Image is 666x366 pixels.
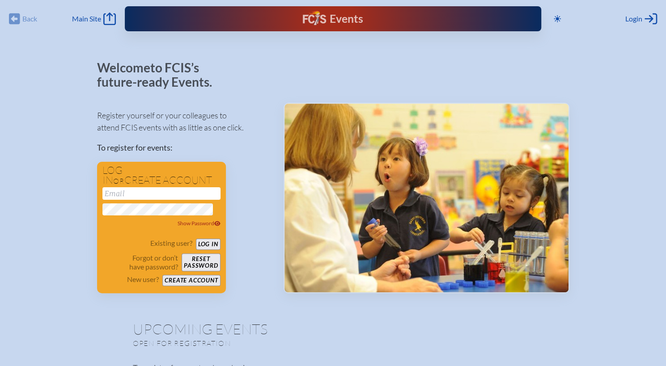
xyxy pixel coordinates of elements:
[162,275,220,286] button: Create account
[102,187,221,200] input: Email
[182,253,220,271] button: Resetpassword
[127,275,159,284] p: New user?
[72,13,116,25] a: Main Site
[243,11,423,27] div: FCIS Events — Future ready
[133,339,369,348] p: Open for registration
[102,165,221,185] h1: Log in create account
[284,104,568,292] img: Events
[150,239,192,248] p: Existing user?
[102,253,178,271] p: Forgot or don’t have password?
[97,61,222,89] p: Welcome to FCIS’s future-ready Events.
[113,177,124,185] span: or
[196,239,221,250] button: Log in
[178,220,221,227] span: Show Password
[97,109,269,134] p: Register yourself or your colleagues to attend FCIS events with as little as one click.
[72,14,101,23] span: Main Site
[97,142,269,154] p: To register for events:
[133,322,534,336] h1: Upcoming Events
[625,14,642,23] span: Login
